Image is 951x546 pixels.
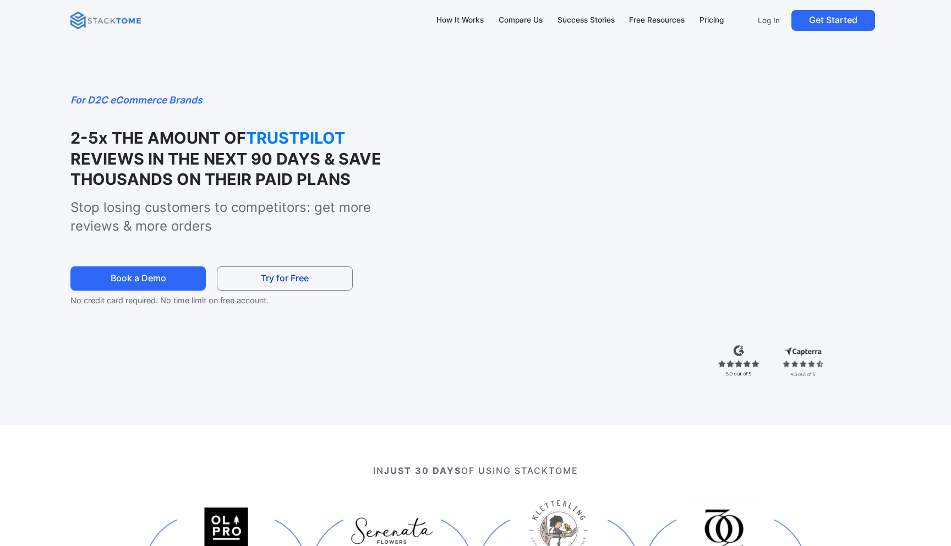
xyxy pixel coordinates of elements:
[558,14,615,26] div: Success Stories
[70,128,246,148] strong: 2-5x THE AMOUNT OF
[70,266,206,291] a: Book a Demo
[70,94,203,106] em: For D2C eCommerce Brands
[217,266,352,291] a: Try for Free
[70,198,419,235] p: Stop losing customers to competitors: get more reviews & more orders
[70,149,381,189] strong: REVIEWS IN THE NEXT 90 DAYS & SAVE THOUSANDS ON THEIR PAID PLANS
[70,294,372,307] p: No credit card required. No time limit on free account.
[493,9,548,32] a: Compare Us
[758,15,780,25] p: Log In
[629,14,685,26] div: Free Resources
[699,14,724,26] div: Pricing
[436,14,484,26] div: How It Works
[695,9,729,32] a: Pricing
[552,9,620,32] a: Success Stories
[624,9,690,32] a: Free Resources
[246,128,356,148] strong: TRUSTPILOT
[499,14,543,26] div: Compare Us
[791,10,875,31] a: Get Started
[442,92,881,339] iframe: StackTome- product_demo 07.24 - 1.3x speed (1080p)
[384,465,461,476] strong: JUST 30 DAYS
[111,464,840,477] p: IN OF USING STACKTOME
[751,10,787,31] a: Log In
[431,9,489,32] a: How It Works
